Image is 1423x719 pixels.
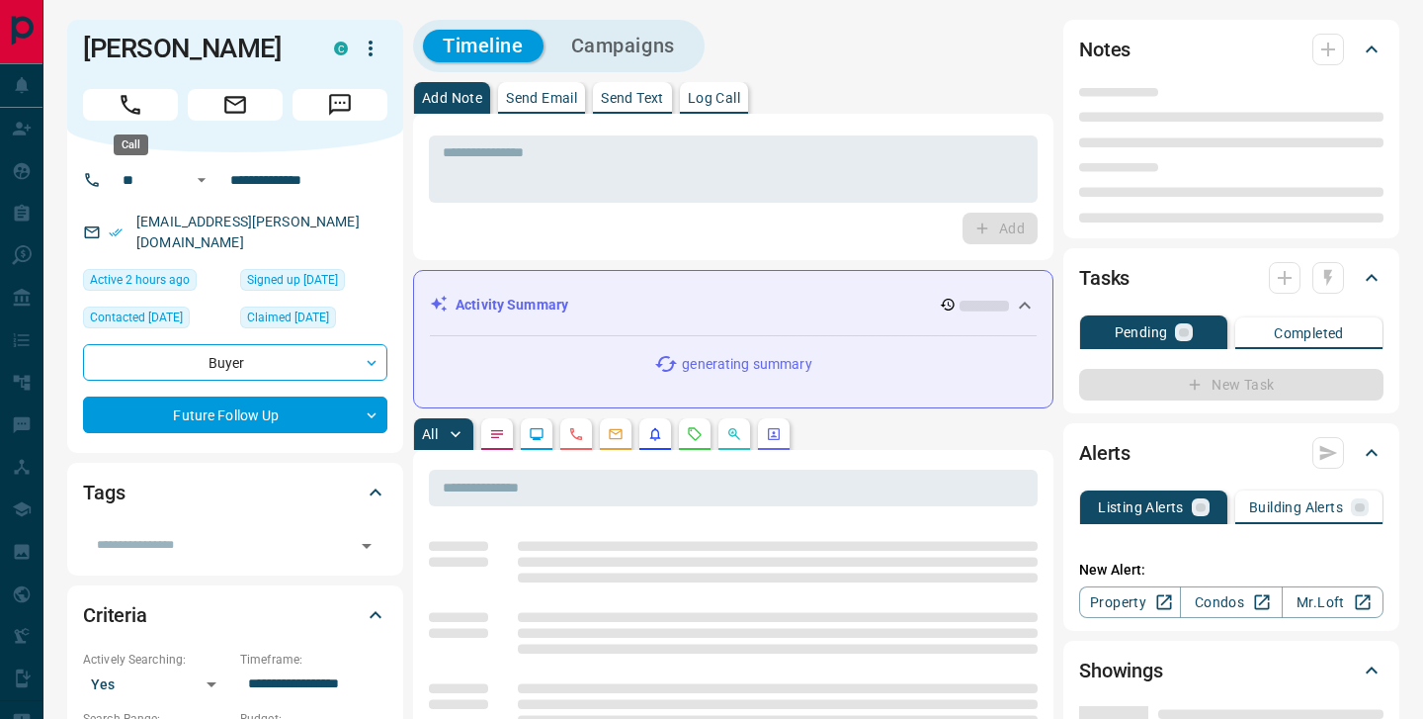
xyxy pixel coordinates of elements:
[1079,429,1383,477] div: Alerts
[430,287,1037,323] div: Activity Summary
[647,426,663,442] svg: Listing Alerts
[83,477,125,508] h2: Tags
[568,426,584,442] svg: Calls
[83,33,304,64] h1: [PERSON_NAME]
[1079,34,1130,65] h2: Notes
[1115,325,1168,339] p: Pending
[247,308,329,327] span: Claimed [DATE]
[1180,586,1282,618] a: Condos
[109,225,123,239] svg: Email Verified
[688,91,740,105] p: Log Call
[529,426,544,442] svg: Lead Browsing Activity
[83,89,178,121] span: Call
[83,591,387,639] div: Criteria
[1079,262,1130,294] h2: Tasks
[90,270,190,290] span: Active 2 hours ago
[687,426,703,442] svg: Requests
[726,426,742,442] svg: Opportunities
[334,42,348,55] div: condos.ca
[83,669,230,700] div: Yes
[240,651,387,669] p: Timeframe:
[422,427,438,441] p: All
[188,89,283,121] span: Email
[83,307,230,334] div: Tue Nov 07 2023
[1079,560,1383,581] p: New Alert:
[682,354,811,375] p: generating summary
[90,308,183,327] span: Contacted [DATE]
[1282,586,1383,618] a: Mr.Loft
[601,91,664,105] p: Send Text
[83,269,230,297] div: Mon Sep 15 2025
[136,214,360,250] a: [EMAIL_ADDRESS][PERSON_NAME][DOMAIN_NAME]
[456,295,568,315] p: Activity Summary
[83,651,230,669] p: Actively Searching:
[293,89,387,121] span: Message
[1079,586,1181,618] a: Property
[353,532,380,560] button: Open
[1274,326,1344,340] p: Completed
[551,30,695,62] button: Campaigns
[1079,647,1383,694] div: Showings
[506,91,577,105] p: Send Email
[422,91,482,105] p: Add Note
[1098,500,1184,514] p: Listing Alerts
[1079,437,1130,469] h2: Alerts
[114,135,148,155] div: Call
[608,426,624,442] svg: Emails
[1079,254,1383,302] div: Tasks
[83,469,387,516] div: Tags
[1249,500,1343,514] p: Building Alerts
[83,599,147,631] h2: Criteria
[1079,26,1383,73] div: Notes
[489,426,505,442] svg: Notes
[247,270,338,290] span: Signed up [DATE]
[83,397,387,433] div: Future Follow Up
[766,426,782,442] svg: Agent Actions
[1079,655,1163,686] h2: Showings
[240,269,387,297] div: Tue Dec 07 2021
[83,344,387,381] div: Buyer
[240,307,387,334] div: Fri Mar 18 2022
[423,30,544,62] button: Timeline
[190,168,213,192] button: Open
